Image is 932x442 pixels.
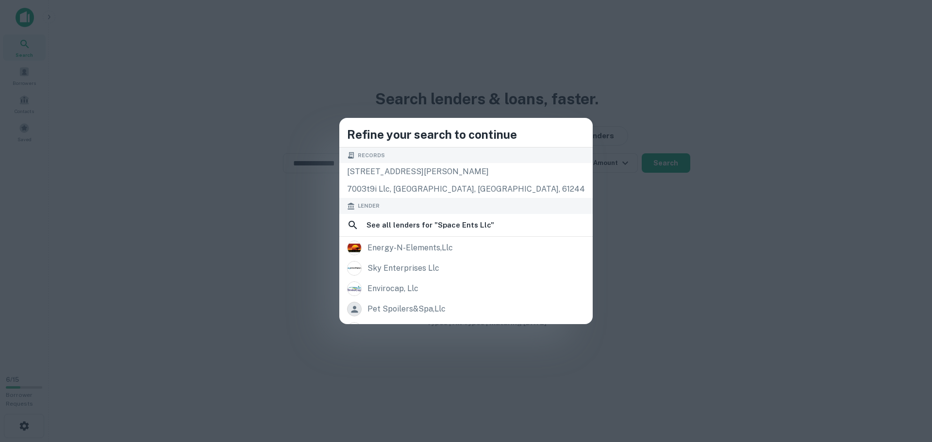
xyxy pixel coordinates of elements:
[367,302,446,316] div: pet spoilers&spa,llc
[367,241,453,255] div: energy-n-elements,llc
[339,278,593,299] a: envirocap, llc
[883,364,932,411] iframe: Chat Widget
[339,180,593,198] div: 7003t9i llc, [GEOGRAPHIC_DATA], [GEOGRAPHIC_DATA], 61244
[367,322,443,337] div: inca investments llc
[339,258,593,278] a: sky enterprises llc
[339,319,593,340] a: inca investments llc
[348,262,361,275] img: picture
[339,163,593,180] div: [STREET_ADDRESS][PERSON_NAME]
[339,238,593,258] a: energy-n-elements,llc
[367,261,439,276] div: sky enterprises llc
[348,323,361,336] img: picture
[339,299,593,319] a: pet spoilers&spa,llc
[366,219,494,231] h6: See all lenders for " Space Ents Llc "
[358,151,385,160] span: Records
[367,281,418,296] div: envirocap, llc
[358,202,380,210] span: Lender
[347,126,585,143] h4: Refine your search to continue
[348,241,361,255] img: picture
[348,282,361,295] img: picture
